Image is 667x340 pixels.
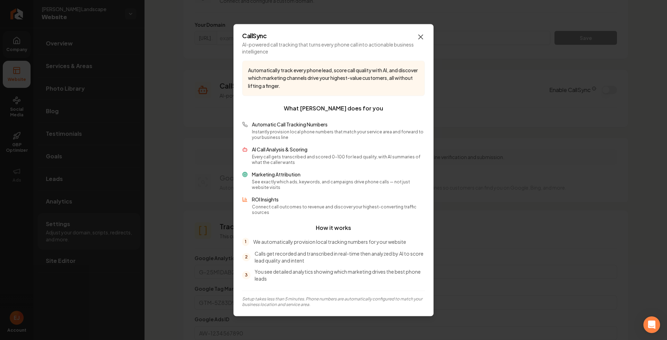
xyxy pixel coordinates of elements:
[253,238,406,245] p: We automatically provision local tracking numbers for your website
[242,33,425,39] h2: CallSync
[255,250,425,264] p: Calls get recorded and transcribed in real-time then analyzed by AI to score lead quality and intent
[242,238,249,246] span: 1
[252,154,425,165] p: Every call gets transcribed and scored 0-100 for lead quality, with AI summaries of what the call...
[252,121,425,128] p: Automatic Call Tracking Numbers
[242,41,425,55] p: AI-powered call tracking that turns every phone call into actionable business intelligence
[252,196,425,203] p: ROI Insights
[252,179,425,190] p: See exactly which ads, keywords, and campaigns drive phone calls — not just website visits
[242,253,250,261] span: 2
[252,146,425,153] p: AI Call Analysis & Scoring
[248,66,419,90] p: Automatically track every phone lead, score call quality with AI, and discover which marketing ch...
[255,268,425,282] p: You see detailed analytics showing which marketing drives the best phone leads
[252,171,425,178] p: Marketing Attribution
[242,224,425,232] h3: How it works
[252,129,425,140] p: Instantly provision local phone numbers that match your service area and forward to your business...
[242,104,425,113] h3: What [PERSON_NAME] does for you
[252,204,425,215] p: Connect call outcomes to revenue and discover your highest-converting traffic sources
[242,271,250,279] span: 3
[242,296,425,307] p: Setup takes less than 5 minutes. Phone numbers are automatically configured to match your busines...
